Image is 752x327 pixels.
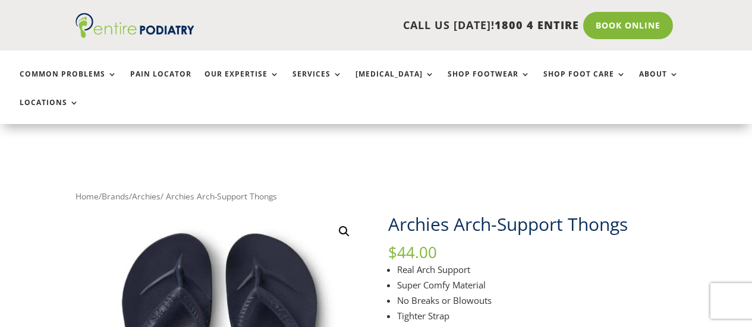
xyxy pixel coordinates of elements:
[355,70,435,96] a: [MEDICAL_DATA]
[75,189,677,204] nav: Breadcrumb
[388,212,677,245] h1: Archies Arch-Support Thongs
[75,28,194,40] a: Entire Podiatry
[388,242,437,263] bdi: 44.00
[543,70,626,96] a: Shop Foot Care
[102,191,129,202] a: Brands
[130,70,191,96] a: Pain Locator
[75,13,194,38] img: logo (1)
[397,262,677,277] li: Real Arch Support
[75,191,99,202] a: Home
[639,70,679,96] a: About
[448,70,530,96] a: Shop Footwear
[292,70,342,96] a: Services
[495,18,579,32] span: 1800 4 ENTIRE
[333,221,355,242] a: View full-screen image gallery
[388,242,397,263] span: $
[397,293,677,308] li: No Breaks or Blowouts
[397,308,677,323] li: Tighter Strap
[583,12,673,39] a: Book Online
[210,18,579,33] p: CALL US [DATE]!
[20,99,79,124] a: Locations
[397,277,677,293] li: Super Comfy Material
[20,70,117,96] a: Common Problems
[204,70,279,96] a: Our Expertise
[132,191,161,202] a: Archies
